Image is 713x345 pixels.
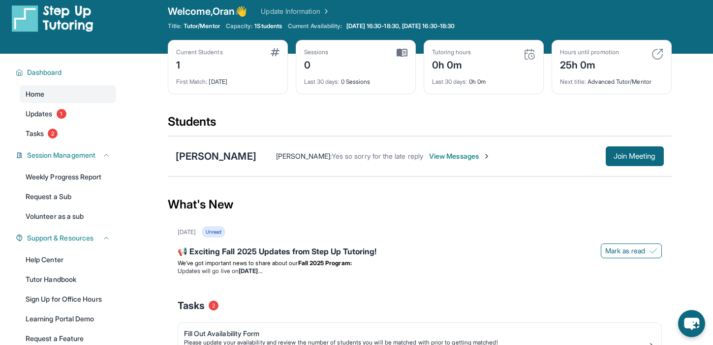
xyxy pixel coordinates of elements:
[560,48,619,56] div: Hours until promotion
[651,48,663,60] img: card
[27,233,93,243] span: Support & Resources
[601,243,662,258] button: Mark as read
[20,290,116,308] a: Sign Up for Office Hours
[176,149,256,163] div: [PERSON_NAME]
[650,247,657,255] img: Mark as read
[239,267,262,275] strong: [DATE]
[176,48,223,56] div: Current Students
[168,183,672,226] div: What's New
[23,68,110,77] button: Dashboard
[23,150,110,160] button: Session Management
[524,48,535,60] img: card
[678,310,705,337] button: chat-button
[288,22,342,30] span: Current Availability:
[429,151,491,161] span: View Messages
[432,48,471,56] div: Tutoring hours
[560,78,587,85] span: Next title :
[20,188,116,206] a: Request a Sub
[209,301,218,310] span: 2
[176,78,208,85] span: First Match :
[176,72,279,86] div: [DATE]
[483,152,491,160] img: Chevron-Right
[346,22,455,30] span: [DATE] 16:30-18:30, [DATE] 16:30-18:30
[26,129,44,138] span: Tasks
[605,246,646,256] span: Mark as read
[432,56,471,72] div: 0h 0m
[27,150,95,160] span: Session Management
[276,152,332,160] span: [PERSON_NAME] :
[20,85,116,103] a: Home
[20,207,116,225] a: Volunteer as a sub
[304,78,340,85] span: Last 30 days :
[20,105,116,123] a: Updates1
[254,22,282,30] span: 1 Students
[226,22,253,30] span: Capacity:
[298,259,352,267] strong: Fall 2025 Program:
[178,299,205,312] span: Tasks
[178,245,662,259] div: 📢 Exciting Fall 2025 Updates from Step Up Tutoring!
[184,22,220,30] span: Tutor/Mentor
[184,329,648,339] div: Fill Out Availability Form
[20,271,116,288] a: Tutor Handbook
[48,129,58,138] span: 2
[304,48,329,56] div: Sessions
[304,72,407,86] div: 0 Sessions
[271,48,279,56] img: card
[168,4,248,18] span: Welcome, Oran 👋
[20,251,116,269] a: Help Center
[560,72,663,86] div: Advanced Tutor/Mentor
[178,259,298,267] span: We’ve got important news to share about our
[57,109,66,119] span: 1
[20,125,116,142] a: Tasks2
[168,22,182,30] span: Title:
[176,56,223,72] div: 1
[560,56,619,72] div: 25h 0m
[27,68,62,77] span: Dashboard
[178,228,196,236] div: [DATE]
[304,56,329,72] div: 0
[23,233,110,243] button: Support & Resources
[606,146,664,166] button: Join Meeting
[261,6,330,16] a: Update Information
[20,310,116,328] a: Learning Portal Demo
[20,168,116,186] a: Weekly Progress Report
[397,48,407,57] img: card
[26,109,53,119] span: Updates
[202,226,225,238] div: Unread
[332,152,423,160] span: Yes so sorry for the late reply
[168,114,672,136] div: Students
[344,22,457,30] a: [DATE] 16:30-18:30, [DATE] 16:30-18:30
[614,153,656,159] span: Join Meeting
[432,78,467,85] span: Last 30 days :
[432,72,535,86] div: 0h 0m
[12,4,93,32] img: logo
[178,267,662,275] li: Updates will go live on
[320,6,330,16] img: Chevron Right
[26,89,44,99] span: Home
